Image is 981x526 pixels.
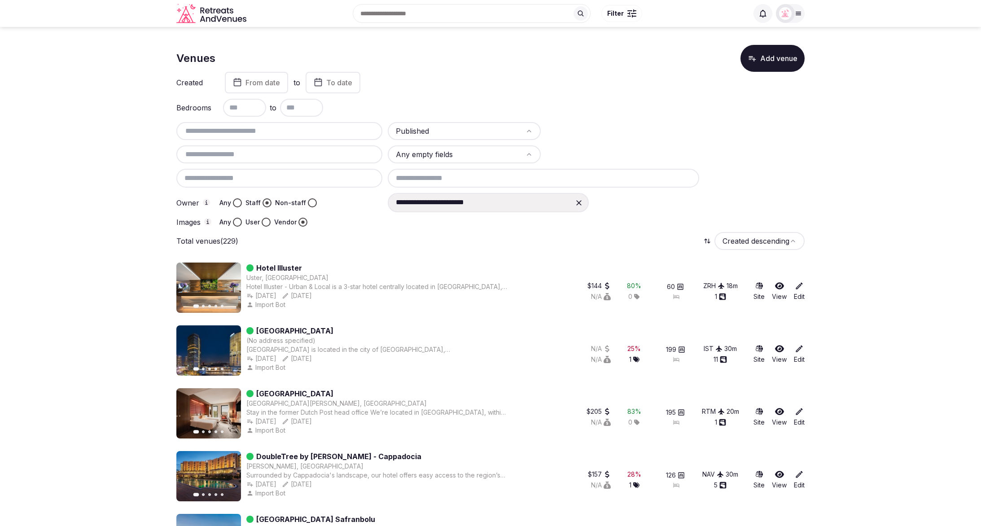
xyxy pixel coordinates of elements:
[588,470,611,479] div: $157
[591,292,611,301] button: N/A
[627,407,641,416] button: 83%
[794,344,805,364] a: Edit
[628,292,632,301] span: 0
[245,198,261,207] label: Staff
[245,218,260,227] label: User
[215,493,217,496] button: Go to slide 4
[702,470,724,479] button: NAV
[246,336,315,345] div: (No address specified)
[726,470,738,479] div: 30 m
[591,481,611,490] button: N/A
[275,198,306,207] label: Non-staff
[193,493,199,496] button: Go to slide 1
[204,218,211,225] button: Images
[221,305,223,307] button: Go to slide 5
[727,281,738,290] div: 18 m
[256,388,333,399] a: [GEOGRAPHIC_DATA]
[256,325,333,336] a: [GEOGRAPHIC_DATA]
[629,481,639,490] div: 1
[208,430,211,433] button: Go to slide 3
[219,198,231,207] label: Any
[794,407,805,427] a: Edit
[628,418,632,427] span: 0
[215,305,217,307] button: Go to slide 4
[246,399,427,408] button: [GEOGRAPHIC_DATA][PERSON_NAME], [GEOGRAPHIC_DATA]
[282,417,312,426] button: [DATE]
[215,368,217,370] button: Go to slide 4
[256,451,421,462] a: DoubleTree by [PERSON_NAME] - Cappadocia
[246,471,509,480] div: Surrounded by Cappadocia's landscape, our hotel offers easy access to the region’s iconic landmar...
[256,263,302,273] a: Hotel Illuster
[246,282,509,291] div: Hotel Illuster - Urban & Local is a 3-star hotel centrally located in [GEOGRAPHIC_DATA], [GEOGRAP...
[627,344,641,353] div: 25 %
[208,368,211,370] button: Go to slide 3
[740,45,805,72] button: Add venue
[208,493,211,496] button: Go to slide 3
[215,430,217,433] button: Go to slide 4
[666,471,676,480] span: 126
[715,418,726,427] button: 1
[666,345,685,354] button: 199
[666,408,685,417] button: 195
[282,291,312,300] div: [DATE]
[667,282,675,291] span: 60
[246,489,287,498] div: Import Bot
[176,79,212,86] label: Created
[274,218,297,227] label: Vendor
[203,199,210,206] button: Owner
[704,344,723,353] div: IST
[282,480,312,489] button: [DATE]
[246,480,276,489] div: [DATE]
[246,462,363,471] button: [PERSON_NAME], [GEOGRAPHIC_DATA]
[246,426,287,435] button: Import Bot
[246,300,287,309] div: Import Bot
[779,7,792,20] img: miaceralde
[202,305,205,307] button: Go to slide 2
[703,281,725,290] div: ZRH
[702,407,725,416] div: RTM
[221,368,223,370] button: Go to slide 5
[202,368,205,370] button: Go to slide 2
[246,273,328,282] button: Uster, [GEOGRAPHIC_DATA]
[753,344,765,364] a: Site
[794,281,805,301] a: Edit
[714,355,727,364] button: 11
[591,344,611,353] button: N/A
[176,218,212,226] label: Images
[714,481,727,490] button: 5
[727,281,738,290] button: 18m
[176,199,212,207] label: Owner
[753,470,765,490] a: Site
[715,292,726,301] div: 1
[627,344,641,353] button: 25%
[176,388,241,438] img: Featured image for Hilton The Hague
[772,344,787,364] a: View
[591,355,611,364] div: N/A
[727,407,739,416] button: 20m
[753,407,765,427] a: Site
[772,281,787,301] a: View
[245,78,280,87] span: From date
[256,514,375,525] a: [GEOGRAPHIC_DATA] Safranbolu
[246,363,287,372] button: Import Bot
[221,430,223,433] button: Go to slide 5
[753,281,765,301] button: Site
[629,355,639,364] div: 1
[193,430,199,434] button: Go to slide 1
[176,104,212,111] label: Bedrooms
[666,345,676,354] span: 199
[627,470,641,479] div: 28 %
[587,281,611,290] div: $144
[202,430,205,433] button: Go to slide 2
[202,493,205,496] button: Go to slide 2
